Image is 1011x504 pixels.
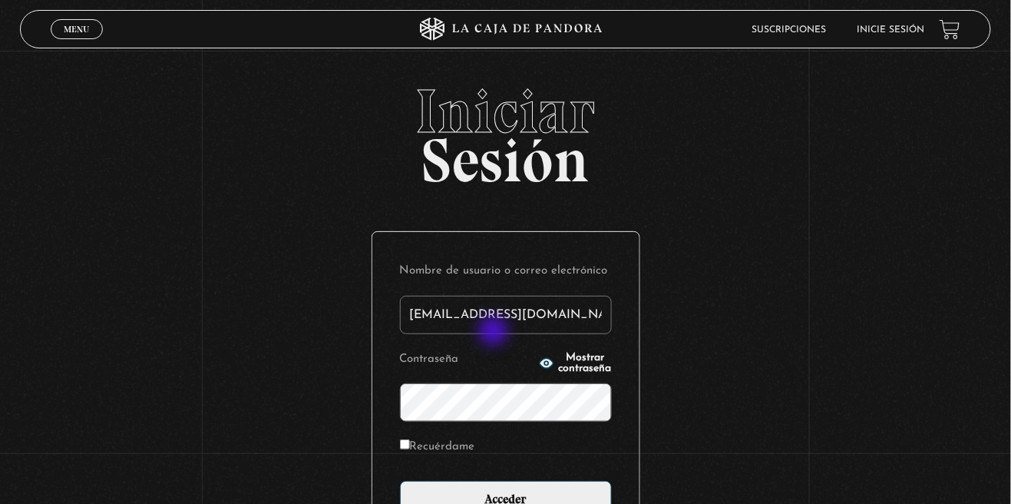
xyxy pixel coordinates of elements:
[400,260,612,283] label: Nombre de usuario o correo electrónico
[400,439,410,449] input: Recuérdame
[20,81,990,142] span: Iniciar
[400,436,475,459] label: Recuérdame
[559,353,612,374] span: Mostrar contraseña
[20,81,990,179] h2: Sesión
[539,353,612,374] button: Mostrar contraseña
[857,25,924,35] a: Inicie sesión
[59,38,95,48] span: Cerrar
[64,25,89,34] span: Menu
[400,348,534,372] label: Contraseña
[752,25,826,35] a: Suscripciones
[940,19,960,40] a: View your shopping cart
